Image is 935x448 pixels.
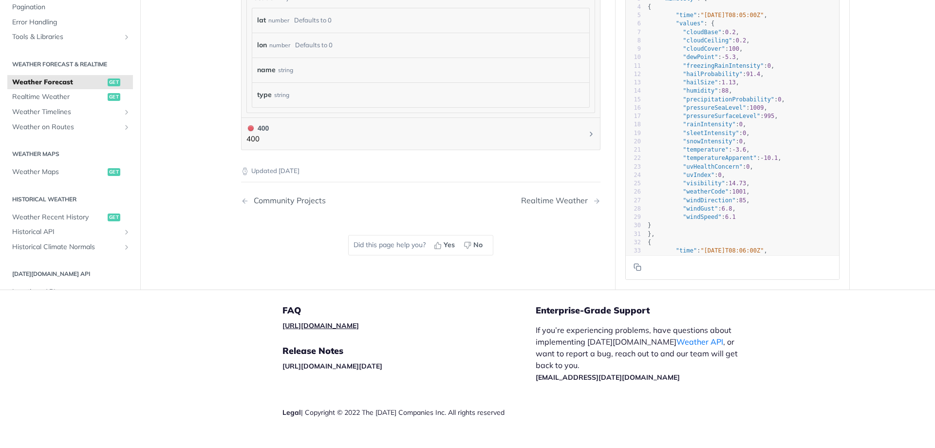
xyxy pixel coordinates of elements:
a: Weather API [676,337,723,347]
button: Copy to clipboard [631,260,644,274]
nav: Pagination Controls [241,186,600,215]
div: 13 [626,78,641,87]
a: Weather Mapsget [7,165,133,179]
span: : , [648,96,785,102]
span: Pagination [12,2,131,12]
span: : , [648,171,725,178]
div: Defaults to 0 [294,13,332,27]
span: : , [648,188,750,195]
div: 9 [626,45,641,53]
div: 20 [626,137,641,145]
span: : , [648,247,767,254]
span: "visibility" [683,180,725,187]
span: Historical API [12,227,120,237]
span: "windGust" [683,205,718,212]
button: Show subpages for Tools & Libraries [123,33,131,41]
div: Community Projects [249,196,326,205]
div: 15 [626,95,641,103]
span: Historical Climate Normals [12,242,120,252]
h2: [DATE][DOMAIN_NAME] API [7,270,133,278]
div: | Copyright © 2022 The [DATE] Companies Inc. All rights reserved [282,408,536,417]
span: 91.4 [746,70,760,77]
div: string [278,63,293,77]
div: 12 [626,70,641,78]
span: 6.8 [722,205,732,212]
a: Realtime Weatherget [7,90,133,104]
div: 25 [626,179,641,188]
span: 0 [767,62,771,69]
div: 16 [626,103,641,112]
h2: Weather Maps [7,150,133,158]
span: : , [648,180,750,187]
span: "temperature" [683,146,729,153]
span: 100 [729,45,739,52]
div: Did this page help you? [348,235,493,255]
span: : { [648,20,714,27]
div: 32 [626,238,641,246]
div: 5 [626,11,641,19]
span: : , [648,163,753,170]
span: "hailProbability" [683,70,743,77]
div: 6 [626,19,641,28]
p: Updated [DATE] [241,166,600,176]
div: 30 [626,221,641,230]
span: "pressureSurfaceLevel" [683,113,760,119]
div: 23 [626,162,641,171]
span: - [732,146,735,153]
span: "time" [676,12,697,19]
span: : , [648,45,743,52]
span: "uvIndex" [683,171,714,178]
span: 0.2 [725,28,736,35]
span: : , [648,196,750,203]
a: Weather on RoutesShow subpages for Weather on Routes [7,119,133,134]
a: Error Handling [7,15,133,29]
button: Show subpages for Historical API [123,228,131,236]
a: Legal [282,408,301,417]
h5: Enterprise-Grade Support [536,305,764,316]
span: "windDirection" [683,196,735,203]
h5: FAQ [282,305,536,316]
div: string [274,88,289,102]
div: 31 [626,230,641,238]
a: [URL][DOMAIN_NAME][DATE] [282,362,382,370]
span: : , [648,137,746,144]
span: 400 [248,125,254,131]
a: Historical Climate NormalsShow subpages for Historical Climate Normals [7,239,133,254]
span: "snowIntensity" [683,137,735,144]
span: 1001 [732,188,746,195]
div: 21 [626,146,641,154]
span: { [648,238,651,245]
div: 26 [626,188,641,196]
span: "time" [676,247,697,254]
a: Previous Page: Community Projects [241,196,395,205]
span: 0 [739,121,743,128]
button: Yes [430,238,460,253]
span: "cloudCover" [683,45,725,52]
span: "rainIntensity" [683,121,735,128]
span: "temperatureApparent" [683,155,757,161]
button: Show subpages for Historical Climate Normals [123,243,131,251]
span: : , [648,79,739,86]
span: No [473,240,483,250]
span: : , [648,54,739,60]
span: : , [648,121,746,128]
span: }, [648,230,655,237]
div: 11 [626,61,641,70]
a: Weather TimelinesShow subpages for Weather Timelines [7,105,133,119]
a: Next Page: Realtime Weather [521,196,600,205]
span: Weather Maps [12,167,105,177]
span: - [722,54,725,60]
div: Realtime Weather [521,196,593,205]
span: } [648,222,651,229]
a: Historical APIShow subpages for Historical API [7,225,133,239]
span: "freezingRainIntensity" [683,62,764,69]
div: Defaults to 0 [295,38,333,52]
span: "pressureSeaLevel" [683,104,746,111]
span: Yes [444,240,455,250]
div: 400 [246,123,269,134]
span: 0 [743,129,746,136]
span: Weather on Routes [12,122,120,132]
span: : , [648,205,736,212]
span: { [648,3,651,10]
span: 10.1 [764,155,778,161]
